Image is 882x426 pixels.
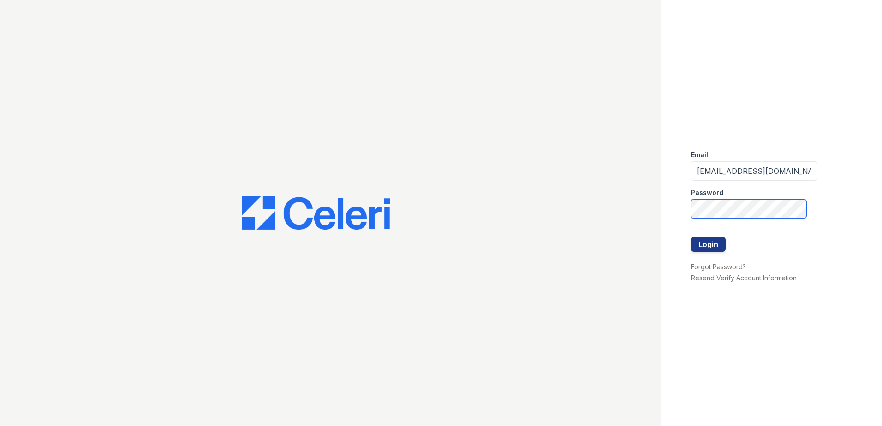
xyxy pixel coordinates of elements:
[242,196,390,230] img: CE_Logo_Blue-a8612792a0a2168367f1c8372b55b34899dd931a85d93a1a3d3e32e68fde9ad4.png
[691,150,708,160] label: Email
[691,263,746,271] a: Forgot Password?
[691,237,726,252] button: Login
[691,188,723,197] label: Password
[691,274,797,282] a: Resend Verify Account Information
